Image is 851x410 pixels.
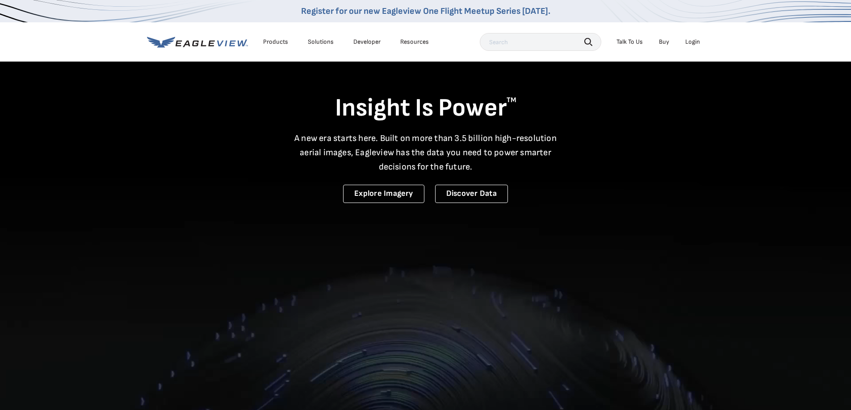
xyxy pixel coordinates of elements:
h1: Insight Is Power [147,93,704,124]
a: Developer [353,38,381,46]
div: Resources [400,38,429,46]
a: Discover Data [435,185,508,203]
div: Products [263,38,288,46]
div: Login [685,38,700,46]
a: Buy [659,38,669,46]
div: Solutions [308,38,334,46]
input: Search [480,33,601,51]
div: Talk To Us [616,38,643,46]
p: A new era starts here. Built on more than 3.5 billion high-resolution aerial images, Eagleview ha... [289,131,562,174]
a: Explore Imagery [343,185,424,203]
sup: TM [507,96,516,104]
a: Register for our new Eagleview One Flight Meetup Series [DATE]. [301,6,550,17]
